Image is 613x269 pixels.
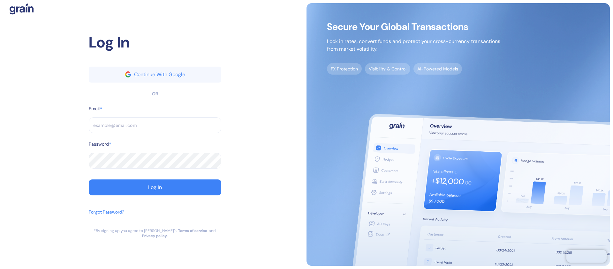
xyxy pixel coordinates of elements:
[327,38,500,53] p: Lock in rates, convert funds and protect your cross-currency transactions from market volatility.
[178,228,207,233] a: Terms of service
[148,185,162,190] div: Log In
[413,63,462,75] span: AI-Powered Models
[94,228,177,233] div: *By signing up you agree to [PERSON_NAME]’s
[89,105,100,112] label: Email
[125,71,131,77] img: google
[89,117,221,133] input: example@email.com
[142,233,168,238] a: Privacy policy.
[327,24,500,30] span: Secure Your Global Transactions
[89,31,221,54] div: Log In
[566,250,607,263] iframe: Chatra live chat
[327,63,362,75] span: FX Protection
[89,141,109,148] label: Password
[89,67,221,83] button: googleContinue With Google
[306,3,610,266] img: signup-main-image
[89,206,124,228] button: Forgot Password?
[89,209,124,215] div: Forgot Password?
[209,228,216,233] div: and
[152,91,158,97] div: OR
[89,179,221,195] button: Log In
[134,72,185,77] div: Continue With Google
[365,63,410,75] span: Visibility & Control
[10,3,34,15] img: logo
